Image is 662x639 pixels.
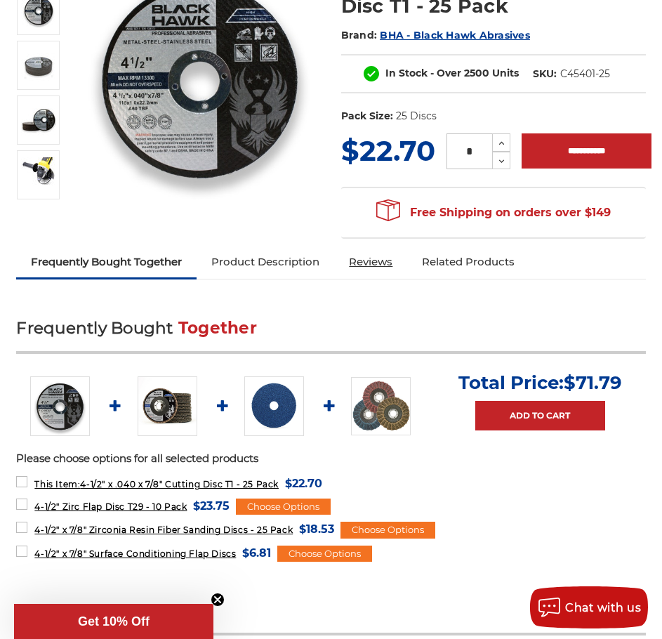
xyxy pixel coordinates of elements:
[16,318,173,338] span: Frequently Bought
[565,601,641,614] span: Chat with us
[16,246,197,277] a: Frequently Bought Together
[34,501,187,512] span: 4-1/2" Zirc Flap Disc T29 - 10 Pack
[285,474,322,493] span: $22.70
[341,29,378,41] span: Brand:
[396,109,437,124] dd: 25 Discs
[78,614,150,628] span: Get 10% Off
[340,522,435,539] div: Choose Options
[242,544,271,562] span: $6.81
[430,67,461,79] span: - Over
[407,246,529,277] a: Related Products
[34,479,279,489] span: 4-1/2" x .040 x 7/8" Cutting Disc T1 - 25 Pack
[475,401,605,430] a: Add to Cart
[14,604,213,639] div: Get 10% OffClose teaser
[21,103,56,138] img: 4.5" x .040" cutting wheel for metal and stainless steel
[458,371,622,394] p: Total Price:
[341,109,393,124] dt: Pack Size:
[560,67,610,81] dd: C45401-25
[380,29,530,41] a: BHA - Black Hawk Abrasives
[21,48,56,83] img: BHA 25 pack of type 1 flat cut off wheels, 4.5 inch diameter
[385,67,428,79] span: In Stock
[530,586,648,628] button: Chat with us
[16,451,645,467] p: Please choose options for all selected products
[236,499,331,515] div: Choose Options
[334,246,407,277] a: Reviews
[492,67,519,79] span: Units
[30,376,90,436] img: 4-1/2" super thin cut off wheel for fast metal cutting and minimal kerf
[464,67,489,79] span: 2500
[341,133,435,168] span: $22.70
[34,525,293,535] span: 4-1/2" x 7/8" Zirconia Resin Fiber Sanding Discs - 25 Pack
[533,67,557,81] dt: SKU:
[34,479,80,489] strong: This Item:
[34,548,236,559] span: 4-1/2" x 7/8" Surface Conditioning Flap Discs
[299,520,334,539] span: $18.53
[564,371,622,394] span: $71.79
[197,246,334,277] a: Product Description
[193,496,230,515] span: $23.75
[211,593,225,607] button: Close teaser
[178,318,257,338] span: Together
[277,546,372,562] div: Choose Options
[16,602,82,621] span: Product
[87,602,188,621] span: Description
[21,157,56,192] img: Ultra-thin 4.5-inch metal cut-off disc T1 on angle grinder for precision metal cutting.
[376,199,611,227] span: Free Shipping on orders over $149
